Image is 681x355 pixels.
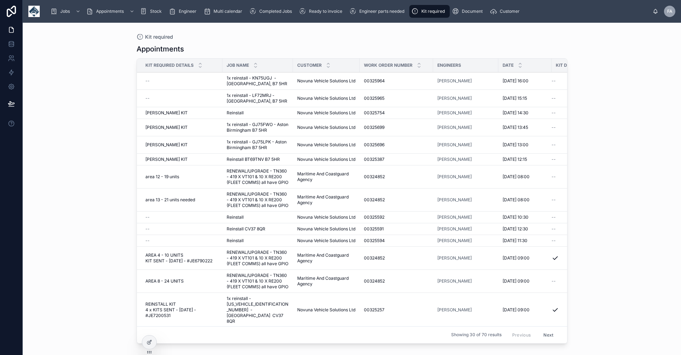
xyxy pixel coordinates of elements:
[538,329,558,340] button: Next
[437,95,494,101] a: [PERSON_NAME]
[145,238,150,244] span: --
[145,197,218,203] a: area 13 - 21 units needed
[437,110,472,116] a: [PERSON_NAME]
[297,226,355,232] span: Novuna Vehicle Solutions Ltd
[552,157,596,162] a: --
[552,95,596,101] a: --
[145,95,150,101] span: --
[145,238,218,244] a: --
[552,278,556,284] span: --
[347,5,409,18] a: Engineer parts needed
[552,226,596,232] a: --
[503,278,547,284] a: [DATE] 09:00
[297,214,355,220] span: Novuna Vehicle Solutions Ltd
[437,214,494,220] a: [PERSON_NAME]
[227,226,289,232] a: Reinstall CV37 8QR
[488,5,525,18] a: Customer
[500,9,520,14] span: Customer
[437,278,472,284] span: [PERSON_NAME]
[227,296,289,324] span: 1x reinstall - [US_VEHICLE_IDENTIFICATION_NUMBER] - [GEOGRAPHIC_DATA] CV37 8QR
[503,238,527,244] span: [DATE] 11:30
[227,75,289,87] a: 1x reinstall - KN75UGJ - [GEOGRAPHIC_DATA], B7 5HR
[437,78,472,84] a: [PERSON_NAME]
[552,142,596,148] a: --
[227,168,289,185] a: RENEWAL/UPGRADE - TN360 - 419 X VT101 & 10 X RE200 (FLEET COMMS) all have GPIO
[503,142,547,148] a: [DATE] 13:00
[364,142,384,148] span: 00325696
[145,95,218,101] a: --
[297,110,355,116] span: Novuna Vehicle Solutions Ltd
[437,197,472,203] span: [PERSON_NAME]
[437,142,494,148] a: [PERSON_NAME]
[437,157,472,162] a: [PERSON_NAME]
[437,255,494,261] a: [PERSON_NAME]
[364,226,384,232] span: 00325591
[503,78,547,84] a: [DATE] 16:00
[503,226,528,232] span: [DATE] 12:30
[552,110,556,116] span: --
[364,157,384,162] span: 00325387
[437,174,494,180] a: [PERSON_NAME]
[437,307,494,313] a: [PERSON_NAME]
[503,255,530,261] span: [DATE] 09:00
[503,78,528,84] span: [DATE] 16:00
[145,214,218,220] a: --
[364,95,429,101] a: 00325965
[297,157,355,162] a: Novuna Vehicle Solutions Ltd
[437,255,472,261] a: [PERSON_NAME]
[409,5,450,18] a: Kit required
[364,255,429,261] a: 00324852
[364,142,429,148] a: 00325696
[227,226,265,232] span: Reinstall CV37 8QR
[437,95,472,101] a: [PERSON_NAME]
[503,214,528,220] span: [DATE] 10:30
[552,78,596,84] a: --
[297,275,355,287] span: Maritime And Coastguard Agency
[297,5,347,18] a: Ready to invoice
[309,9,342,14] span: Ready to invoice
[145,197,195,203] span: area 13 - 21 units needed
[145,157,218,162] a: [PERSON_NAME] KIT
[503,255,547,261] a: [DATE] 09:00
[227,110,244,116] span: Reinstall
[214,9,242,14] span: Multi calendar
[48,5,84,18] a: Jobs
[503,226,547,232] a: [DATE] 12:30
[437,226,494,232] a: [PERSON_NAME]
[437,62,461,68] span: Engineers
[297,194,355,206] a: Maritime And Coastguard Agency
[437,238,472,244] a: [PERSON_NAME]
[227,122,289,133] a: 1x reinstall - GJ75FWO - Aston Birmingham B7 5HR
[297,78,355,84] a: Novuna Vehicle Solutions Ltd
[145,157,188,162] span: [PERSON_NAME] KIT
[364,95,384,101] span: 00325965
[145,174,179,180] span: area 12 - 19 units
[552,197,596,203] a: --
[437,278,494,284] a: [PERSON_NAME]
[437,238,494,244] a: [PERSON_NAME]
[364,174,429,180] a: 00324852
[364,125,384,130] span: 00325699
[297,125,355,130] span: Novuna Vehicle Solutions Ltd
[552,78,556,84] span: --
[552,238,596,244] a: --
[145,278,184,284] span: AREA 8 - 24 UNITS
[359,9,404,14] span: Engineer parts needed
[145,174,218,180] a: area 12 - 19 units
[145,278,218,284] a: AREA 8 - 24 UNITS
[297,95,355,101] a: Novuna Vehicle Solutions Ltd
[503,197,547,203] a: [DATE] 08:00
[364,214,429,220] a: 00325592
[462,9,483,14] span: Document
[437,78,494,84] a: [PERSON_NAME]
[437,214,472,220] a: [PERSON_NAME]
[364,255,385,261] span: 00324852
